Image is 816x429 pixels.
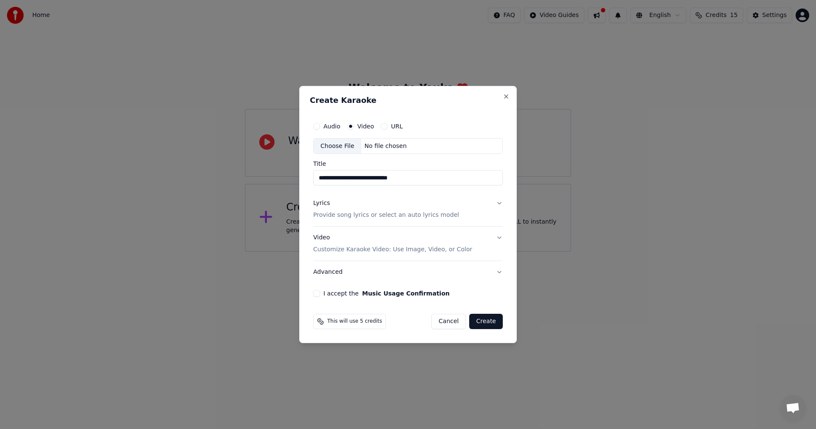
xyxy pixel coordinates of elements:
button: I accept the [362,290,450,296]
label: Title [313,161,503,167]
button: VideoCustomize Karaoke Video: Use Image, Video, or Color [313,227,503,261]
div: Lyrics [313,199,330,208]
div: No file chosen [361,142,410,151]
label: I accept the [323,290,450,296]
div: Video [313,234,472,254]
button: Create [469,314,503,329]
button: LyricsProvide song lyrics or select an auto lyrics model [313,193,503,227]
h2: Create Karaoke [310,97,506,104]
div: Choose File [314,139,361,154]
span: This will use 5 credits [327,318,382,325]
label: URL [391,123,403,129]
label: Audio [323,123,340,129]
p: Provide song lyrics or select an auto lyrics model [313,211,459,220]
p: Customize Karaoke Video: Use Image, Video, or Color [313,245,472,254]
label: Video [357,123,374,129]
button: Cancel [431,314,466,329]
button: Advanced [313,261,503,283]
